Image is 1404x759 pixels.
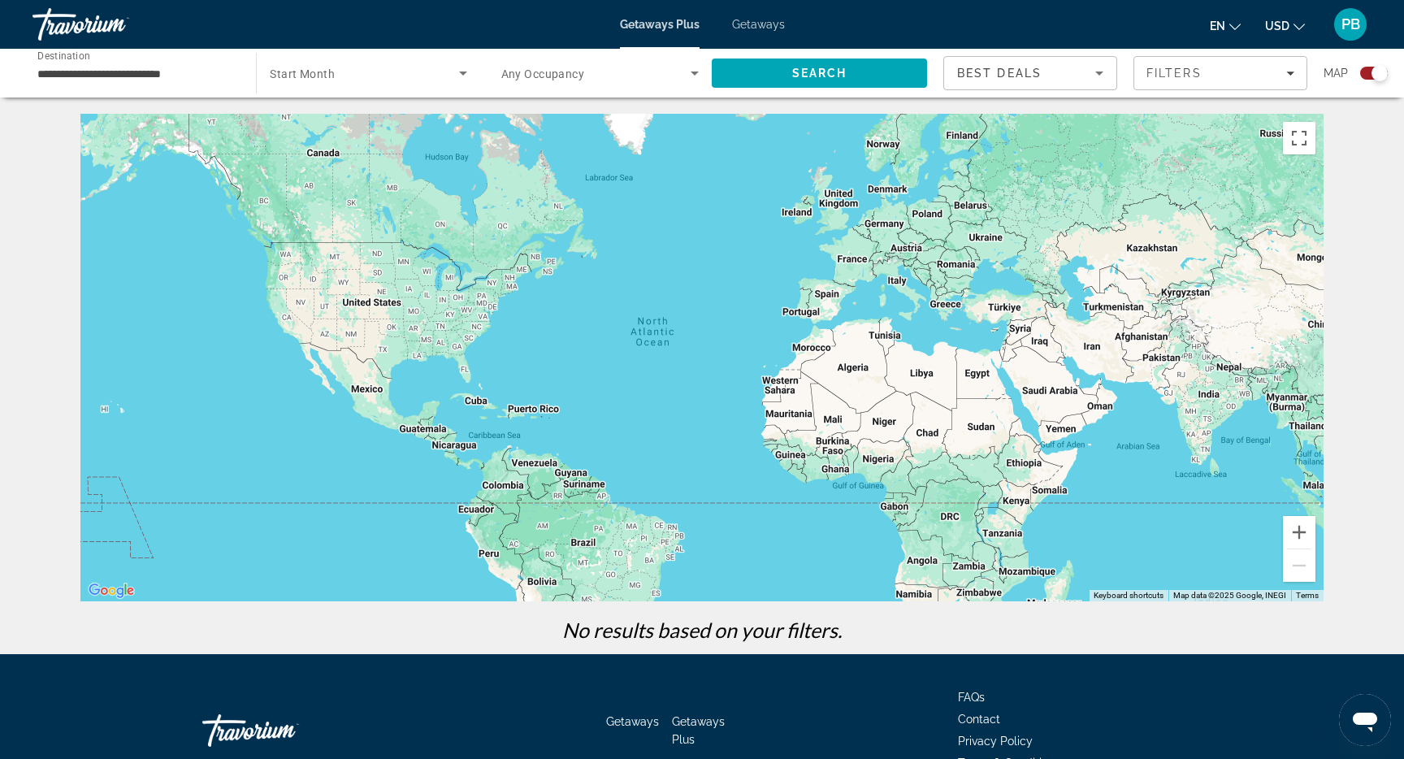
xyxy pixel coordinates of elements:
[202,706,365,755] a: Go Home
[1283,122,1315,154] button: Toggle fullscreen view
[1210,14,1241,37] button: Change language
[1329,7,1371,41] button: User Menu
[1210,20,1225,33] span: en
[958,691,985,704] a: FAQs
[712,59,927,88] button: Search
[37,64,235,84] input: Select destination
[732,18,785,31] a: Getaways
[957,63,1103,83] mat-select: Sort by
[672,715,725,746] a: Getaways Plus
[1283,516,1315,549] button: Zoom in
[1341,16,1360,33] span: PB
[1265,14,1305,37] button: Change currency
[84,580,138,601] a: Open this area in Google Maps (opens a new window)
[501,67,585,80] span: Any Occupancy
[957,67,1042,80] span: Best Deals
[1094,590,1163,601] button: Keyboard shortcuts
[620,18,700,31] a: Getaways Plus
[958,713,1000,726] a: Contact
[1133,56,1307,90] button: Filters
[792,67,847,80] span: Search
[32,3,195,46] a: Travorium
[72,618,1332,642] p: No results based on your filters.
[606,715,659,728] a: Getaways
[37,50,90,61] span: Destination
[270,67,335,80] span: Start Month
[958,735,1033,748] a: Privacy Policy
[84,580,138,601] img: Google
[1146,67,1202,80] span: Filters
[1296,591,1319,600] a: Terms (opens in new tab)
[1265,20,1289,33] span: USD
[1324,62,1348,85] span: Map
[1339,694,1391,746] iframe: Button to launch messaging window
[1283,549,1315,582] button: Zoom out
[1173,591,1286,600] span: Map data ©2025 Google, INEGI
